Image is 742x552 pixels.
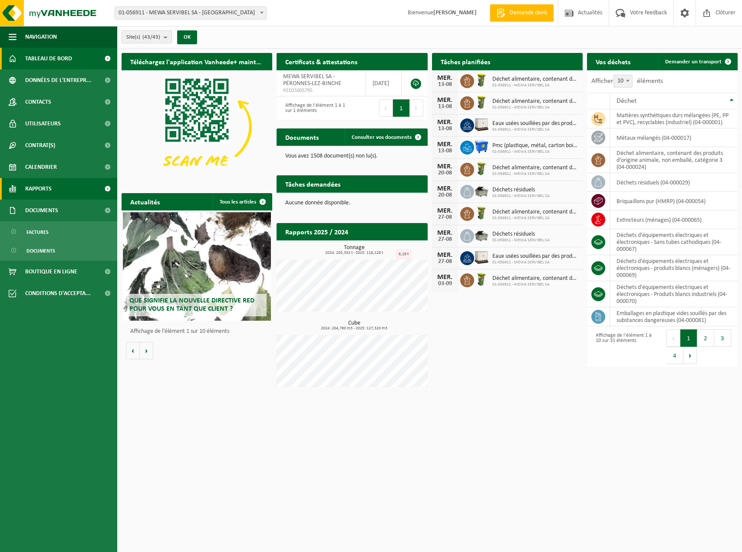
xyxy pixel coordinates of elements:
[436,259,454,265] div: 27-08
[610,128,738,147] td: métaux mélangés (04-000017)
[591,78,663,85] label: Afficher éléments
[130,329,268,335] p: Affichage de l'élément 1 sur 10 éléments
[614,75,632,87] span: 10
[610,255,738,281] td: déchets d'équipements électriques et électroniques - produits blancs (ménagers) (04-000069)
[26,243,55,259] span: Documents
[610,210,738,229] td: extincteurs (ménages) (04-000065)
[474,73,489,88] img: WB-0060-HPE-GN-50
[697,329,714,347] button: 2
[492,149,578,154] span: 01-056911 - MEWA SERVIBEL SA
[436,148,454,154] div: 13-08
[474,228,489,243] img: WB-5000-GAL-GY-01
[25,261,77,283] span: Boutique en ligne
[277,53,366,70] h2: Certificats & attestations
[25,26,57,48] span: Navigation
[474,161,489,176] img: WB-0060-HPE-GN-50
[474,272,489,287] img: WB-0060-HPE-GN-50
[436,214,454,220] div: 27-08
[26,224,49,240] span: Factures
[436,75,454,82] div: MER.
[665,59,722,65] span: Demander un transport
[25,113,61,135] span: Utilisateurs
[492,120,578,127] span: Eaux usées souillées par des produits dangereux
[591,329,658,365] div: Affichage de l'élément 1 à 10 sur 31 éléments
[658,53,737,70] a: Demander un transport
[492,83,578,88] span: 01-056911 - MEWA SERVIBEL SA
[410,99,423,117] button: Next
[283,87,359,94] span: RED25005795
[617,98,636,105] span: Déchet
[25,69,92,91] span: Données de l'entrepr...
[25,178,52,200] span: Rapports
[436,126,454,132] div: 13-08
[587,53,639,70] h2: Vos déchets
[281,99,348,118] div: Affichage de l'élément 1 à 1 sur 1 éléments
[436,163,454,170] div: MER.
[492,253,578,260] span: Eaux usées souillées par des produits dangereux
[436,274,454,281] div: MER.
[436,230,454,237] div: MER.
[122,30,172,43] button: Site(s)(43/43)
[142,34,160,40] count: (43/43)
[433,10,477,16] strong: [PERSON_NAME]
[492,164,578,171] span: Déchet alimentaire, contenant des produits d'origine animale, non emballé, catég...
[436,185,454,192] div: MER.
[714,329,731,347] button: 3
[285,153,419,159] p: Vous avez 1508 document(s) non lu(s).
[492,238,550,243] span: 01-056911 - MEWA SERVIBEL SA
[492,231,550,238] span: Déchets résiduels
[352,240,427,257] a: Consulter les rapports
[610,281,738,307] td: déchets d'équipements électriques et électroniques - Produits blancs industriels (04-000070)
[436,237,454,243] div: 27-08
[492,127,578,132] span: 01-056911 - MEWA SERVIBEL SA
[492,105,578,110] span: 01-056911 - MEWA SERVIBEL SA
[610,229,738,255] td: déchets d'équipements électriques et électroniques - Sans tubes cathodiques (04-000067)
[436,104,454,110] div: 13-08
[613,75,633,88] span: 10
[436,281,454,287] div: 03-09
[283,73,341,87] span: MEWA SERVIBEL SA - PÉRONNES-LEZ-BINCHE
[285,200,419,206] p: Aucune donnée disponible.
[2,223,115,240] a: Factures
[25,156,57,178] span: Calendrier
[277,128,327,145] h2: Documents
[281,245,427,255] h3: Tonnage
[474,95,489,110] img: WB-0060-HPE-GN-50
[115,7,267,20] span: 01-056911 - MEWA SERVIBEL SA - PÉRONNES-LEZ-BINCHE
[666,347,683,364] button: 4
[277,223,357,240] h2: Rapports 2025 / 2024
[2,242,115,259] a: Documents
[492,275,578,282] span: Déchet alimentaire, contenant des produits d'origine animale, non emballé, catég...
[436,119,454,126] div: MER.
[345,128,427,146] a: Consulter vos documents
[474,250,489,265] img: PB-IC-1000-HPE-00-01
[25,200,58,221] span: Documents
[281,320,427,331] h3: Cube
[474,117,489,132] img: PB-IC-1000-HPE-00-01
[126,342,140,359] button: Vorige
[436,207,454,214] div: MER.
[610,147,738,173] td: déchet alimentaire, contenant des produits d'origine animale, non emballé, catégorie 3 (04-000024)
[366,70,402,96] td: [DATE]
[281,326,427,331] span: 2024: 204,760 m3 - 2025: 127,320 m3
[680,329,697,347] button: 1
[115,7,266,19] span: 01-056911 - MEWA SERVIBEL SA - PÉRONNES-LEZ-BINCHE
[492,209,578,216] span: Déchet alimentaire, contenant des produits d'origine animale, non emballé, catég...
[436,192,454,198] div: 20-08
[379,99,393,117] button: Previous
[25,135,55,156] span: Contrat(s)
[474,139,489,154] img: WB-1100-HPE-BE-01
[492,216,578,221] span: 01-056911 - MEWA SERVIBEL SA
[436,252,454,259] div: MER.
[126,31,160,44] span: Site(s)
[610,173,738,192] td: déchets résiduels (04-000029)
[25,48,72,69] span: Tableau de bord
[436,170,454,176] div: 20-08
[396,250,411,259] div: 6,19 t
[490,4,554,22] a: Demande devis
[492,282,578,287] span: 01-056911 - MEWA SERVIBEL SA
[436,141,454,148] div: MER.
[492,76,578,83] span: Déchet alimentaire, contenant des produits d'origine animale, non emballé, catég...
[492,98,578,105] span: Déchet alimentaire, contenant des produits d'origine animale, non emballé, catég...
[129,297,254,312] span: Que signifie la nouvelle directive RED pour vous en tant que client ?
